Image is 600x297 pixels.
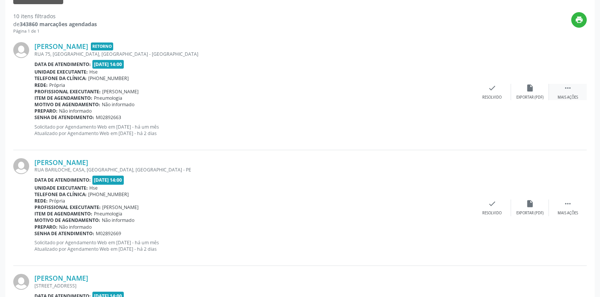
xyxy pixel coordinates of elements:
b: Senha de atendimento: [34,230,94,237]
b: Telefone da clínica: [34,75,87,82]
b: Item de agendamento: [34,211,92,217]
p: Solicitado por Agendamento Web em [DATE] - há um mês Atualizado por Agendamento Web em [DATE] - h... [34,239,473,252]
img: img [13,42,29,58]
b: Rede: [34,82,48,88]
b: Telefone da clínica: [34,191,87,198]
div: Mais ações [558,211,578,216]
b: Unidade executante: [34,69,88,75]
b: Preparo: [34,108,58,114]
img: img [13,274,29,290]
b: Preparo: [34,224,58,230]
strong: 343860 marcações agendadas [20,20,97,28]
b: Profissional executante: [34,88,101,95]
b: Unidade executante: [34,185,88,191]
i: insert_drive_file [526,200,534,208]
span: [PERSON_NAME] [102,204,139,211]
i:  [564,84,572,92]
div: Exportar (PDF) [516,211,544,216]
span: Não informado [59,108,92,114]
i: check [488,84,496,92]
span: Própria [49,198,65,204]
span: [PHONE_NUMBER] [88,191,129,198]
b: Motivo de agendamento: [34,217,100,223]
span: [DATE] 14:00 [92,60,124,69]
a: [PERSON_NAME] [34,42,88,50]
div: de [13,20,97,28]
span: Hse [89,185,98,191]
span: M02892663 [96,114,121,121]
span: [PHONE_NUMBER] [88,75,129,82]
div: RUA BARILOCHE, CASA, [GEOGRAPHIC_DATA], [GEOGRAPHIC_DATA] - PE [34,167,473,173]
b: Senha de atendimento: [34,114,94,121]
div: Página 1 de 1 [13,28,97,35]
span: Pneumologia [94,211,122,217]
div: Exportar (PDF) [516,95,544,100]
b: Profissional executante: [34,204,101,211]
span: Pneumologia [94,95,122,101]
div: Resolvido [482,211,502,216]
p: Solicitado por Agendamento Web em [DATE] - há um mês Atualizado por Agendamento Web em [DATE] - h... [34,124,473,137]
span: Retorno [91,42,113,50]
i: print [575,16,583,24]
span: Não informado [59,224,92,230]
span: M02892669 [96,230,121,237]
span: [DATE] 14:00 [92,176,124,184]
div: Resolvido [482,95,502,100]
b: Rede: [34,198,48,204]
b: Motivo de agendamento: [34,101,100,108]
b: Data de atendimento: [34,177,91,183]
i:  [564,200,572,208]
span: Hse [89,69,98,75]
b: Item de agendamento: [34,95,92,101]
i: check [488,200,496,208]
b: Data de atendimento: [34,61,91,68]
div: Mais ações [558,95,578,100]
a: [PERSON_NAME] [34,158,88,167]
span: [PERSON_NAME] [102,88,139,95]
a: [PERSON_NAME] [34,274,88,282]
span: Própria [49,82,65,88]
div: RUA 75, [GEOGRAPHIC_DATA], [GEOGRAPHIC_DATA] - [GEOGRAPHIC_DATA] [34,51,473,57]
span: Não informado [102,217,134,223]
span: Não informado [102,101,134,108]
button: print [571,12,587,28]
div: 10 itens filtrados [13,12,97,20]
img: img [13,158,29,174]
i: insert_drive_file [526,84,534,92]
div: [STREET_ADDRESS] [34,283,473,289]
